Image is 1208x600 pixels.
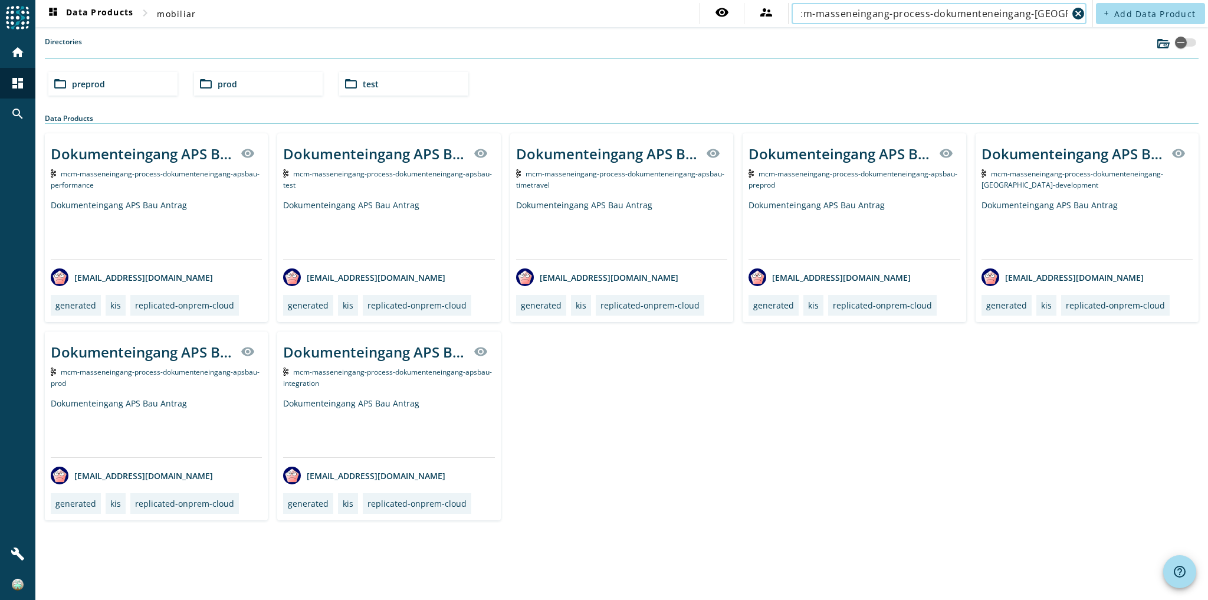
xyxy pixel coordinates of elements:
div: generated [55,498,96,509]
input: Search (% or * for wildcards) [801,6,1068,21]
div: generated [55,300,96,311]
span: Kafka Topic: mcm-masseneingang-process-dokumenteneingang-apsbau-prod [51,367,260,388]
img: avatar [283,268,301,286]
div: [EMAIL_ADDRESS][DOMAIN_NAME] [51,467,213,484]
div: Dokumenteingang APS Bau Antrag [283,144,466,163]
div: replicated-onprem-cloud [1066,300,1165,311]
div: [EMAIL_ADDRESS][DOMAIN_NAME] [283,268,445,286]
img: avatar [51,467,68,484]
img: spoud-logo.svg [6,6,29,29]
mat-icon: chevron_right [138,6,152,20]
mat-icon: visibility [939,146,953,160]
div: Dokumenteingang APS Bau Antrag [749,144,931,163]
img: avatar [51,268,68,286]
mat-icon: build [11,547,25,561]
div: kis [1041,300,1052,311]
div: kis [576,300,586,311]
mat-icon: visibility [715,5,729,19]
mat-icon: folder_open [199,77,213,91]
img: avatar [981,268,999,286]
div: Dokumenteingang APS Bau Antrag [51,199,262,259]
span: Kafka Topic: mcm-masseneingang-process-dokumenteneingang-apsbau-preprod [749,169,957,190]
div: Dokumenteingang APS Bau Antrag [981,199,1193,259]
mat-icon: help_outline [1173,565,1187,579]
div: generated [521,300,562,311]
mat-icon: supervisor_account [759,5,773,19]
div: [EMAIL_ADDRESS][DOMAIN_NAME] [749,268,911,286]
div: [EMAIL_ADDRESS][DOMAIN_NAME] [981,268,1144,286]
img: Kafka Topic: mcm-masseneingang-process-dokumenteneingang-apsbau-prod [51,368,56,376]
div: Dokumenteingang APS Bau Antrag [749,199,960,259]
mat-icon: dashboard [11,76,25,90]
button: Add Data Product [1096,3,1205,24]
img: Kafka Topic: mcm-masseneingang-process-dokumenteneingang-apsbau-integration [283,368,288,376]
mat-icon: visibility [241,345,255,359]
button: mobiliar [152,3,201,24]
div: Dokumenteingang APS Bau Antrag [283,199,494,259]
div: [EMAIL_ADDRESS][DOMAIN_NAME] [51,268,213,286]
label: Directories [45,37,82,58]
div: generated [986,300,1027,311]
div: Dokumenteingang APS Bau Antrag [516,144,699,163]
span: mobiliar [157,8,196,19]
button: Clear [1070,5,1086,22]
div: replicated-onprem-cloud [367,300,467,311]
div: kis [808,300,819,311]
span: Kafka Topic: mcm-masseneingang-process-dokumenteneingang-apsbau-development [981,169,1164,190]
img: avatar [516,268,534,286]
mat-icon: home [11,45,25,60]
div: Dokumenteingang APS Bau Antrag [51,398,262,457]
button: Data Products [41,3,138,24]
mat-icon: cancel [1071,6,1085,21]
img: Kafka Topic: mcm-masseneingang-process-dokumenteneingang-apsbau-test [283,169,288,178]
span: Kafka Topic: mcm-masseneingang-process-dokumenteneingang-apsbau-integration [283,367,492,388]
img: Kafka Topic: mcm-masseneingang-process-dokumenteneingang-apsbau-performance [51,169,56,178]
div: replicated-onprem-cloud [367,498,467,509]
div: replicated-onprem-cloud [135,498,234,509]
img: Kafka Topic: mcm-masseneingang-process-dokumenteneingang-apsbau-preprod [749,169,754,178]
img: Kafka Topic: mcm-masseneingang-process-dokumenteneingang-apsbau-development [981,169,987,178]
div: [EMAIL_ADDRESS][DOMAIN_NAME] [283,467,445,484]
div: generated [753,300,794,311]
mat-icon: visibility [474,345,488,359]
mat-icon: dashboard [46,6,60,21]
mat-icon: visibility [1171,146,1186,160]
div: generated [288,498,329,509]
div: kis [343,300,353,311]
div: replicated-onprem-cloud [135,300,234,311]
div: Dokumenteingang APS Bau Antrag [51,342,234,362]
div: Data Products [45,113,1199,124]
img: Kafka Topic: mcm-masseneingang-process-dokumenteneingang-apsbau-timetravel [516,169,521,178]
img: avatar [749,268,766,286]
mat-icon: visibility [474,146,488,160]
div: replicated-onprem-cloud [600,300,700,311]
span: prod [218,78,237,90]
mat-icon: visibility [241,146,255,160]
span: preprod [72,78,105,90]
span: Add Data Product [1114,8,1196,19]
div: Dokumenteingang APS Bau Antrag [516,199,727,259]
div: kis [343,498,353,509]
div: generated [288,300,329,311]
span: Data Products [46,6,133,21]
span: Kafka Topic: mcm-masseneingang-process-dokumenteneingang-apsbau-performance [51,169,260,190]
span: Kafka Topic: mcm-masseneingang-process-dokumenteneingang-apsbau-test [283,169,492,190]
div: kis [110,498,121,509]
div: replicated-onprem-cloud [833,300,932,311]
span: Kafka Topic: mcm-masseneingang-process-dokumenteneingang-apsbau-timetravel [516,169,725,190]
div: Dokumenteingang APS Bau Antrag [283,398,494,457]
mat-icon: folder_open [344,77,358,91]
img: c5efd522b9e2345ba31424202ff1fd10 [12,579,24,591]
mat-icon: add [1103,10,1109,17]
div: Dokumenteingang APS Bau Antrag [51,144,234,163]
div: Dokumenteingang APS Bau Antrag [981,144,1164,163]
mat-icon: folder_open [53,77,67,91]
div: [EMAIL_ADDRESS][DOMAIN_NAME] [516,268,678,286]
mat-icon: search [11,107,25,121]
mat-icon: visibility [706,146,720,160]
div: Dokumenteingang APS Bau Antrag [283,342,466,362]
span: test [363,78,379,90]
img: avatar [283,467,301,484]
div: kis [110,300,121,311]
